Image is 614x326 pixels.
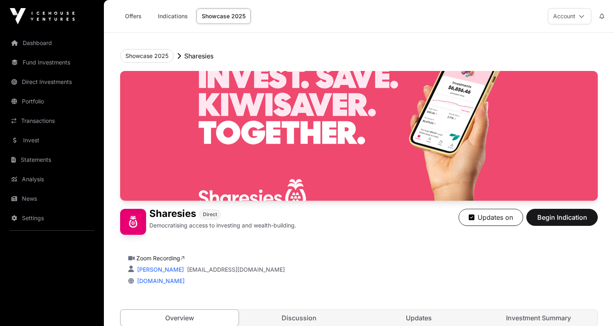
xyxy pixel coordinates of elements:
img: Sharesies [120,209,146,235]
a: Investment Summary [479,310,597,326]
a: Offers [117,9,149,24]
a: Dashboard [6,34,97,52]
p: Democratising access to investing and wealth-building. [149,221,296,229]
a: [EMAIL_ADDRESS][DOMAIN_NAME] [187,266,285,274]
button: Account [548,8,591,24]
button: Begin Indication [526,209,598,226]
button: Updates on [459,209,523,226]
a: Statements [6,151,97,169]
a: Indications [153,9,193,24]
nav: Tabs [121,310,597,326]
a: Portfolio [6,92,97,110]
a: Showcase 2025 [196,9,251,24]
a: Settings [6,209,97,227]
a: Discussion [240,310,358,326]
button: Showcase 2025 [120,49,174,63]
a: Updates [360,310,478,326]
a: Zoom Recording [136,255,185,262]
a: Invest [6,131,97,149]
a: Fund Investments [6,54,97,71]
a: [PERSON_NAME] [136,266,184,273]
img: Icehouse Ventures Logo [10,8,75,24]
img: Sharesies [120,71,598,201]
a: News [6,190,97,208]
a: Analysis [6,170,97,188]
span: Begin Indication [536,212,588,222]
p: Sharesies [184,51,213,61]
a: Transactions [6,112,97,130]
a: Direct Investments [6,73,97,91]
span: Direct [203,211,217,218]
a: [DOMAIN_NAME] [134,277,185,284]
h1: Sharesies [149,209,196,220]
a: Begin Indication [526,217,598,225]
